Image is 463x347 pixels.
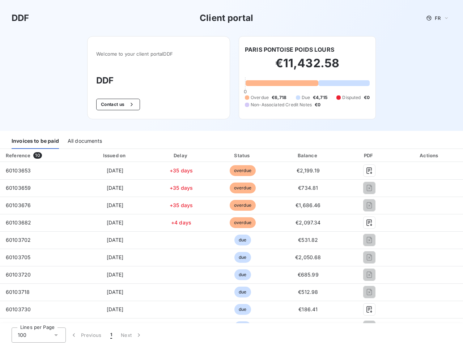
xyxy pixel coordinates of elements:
[298,289,318,295] span: €512.98
[6,271,31,278] span: 60103720
[296,219,320,226] span: €2,097.34
[153,152,210,159] div: Delay
[107,202,124,208] span: [DATE]
[230,183,256,193] span: overdue
[244,89,247,94] span: 0
[170,167,193,173] span: +35 days
[298,271,319,278] span: €685.99
[80,152,150,159] div: Issued on
[68,134,102,149] div: All documents
[96,99,140,110] button: Contact us
[107,306,124,312] span: [DATE]
[96,74,221,87] h3: DDF
[245,45,334,54] h6: PARIS PONTOISE POIDS LOURS
[116,327,147,343] button: Next
[213,152,272,159] div: Status
[6,202,31,208] span: 60103676
[230,217,256,228] span: overdue
[107,219,124,226] span: [DATE]
[107,237,124,243] span: [DATE]
[295,254,321,260] span: €2,050.68
[297,167,320,173] span: €2,199.19
[170,202,193,208] span: +35 days
[272,94,286,101] span: €6,718
[200,12,253,25] h3: Client portal
[234,287,251,297] span: due
[251,102,312,108] span: Non-Associated Credit Notes
[364,94,370,101] span: €0
[12,12,29,25] h3: DDF
[230,200,256,211] span: overdue
[110,331,112,339] span: 1
[276,152,341,159] div: Balance
[6,219,31,226] span: 60103682
[234,321,251,332] span: due
[296,202,320,208] span: €1,686.46
[251,94,269,101] span: Overdue
[107,271,124,278] span: [DATE]
[33,152,42,159] span: 10
[6,306,31,312] span: 60103730
[12,134,59,149] div: Invoices to be paid
[107,185,124,191] span: [DATE]
[234,252,251,263] span: due
[313,94,327,101] span: €4,715
[6,167,31,173] span: 60103653
[6,254,30,260] span: 60103705
[170,185,193,191] span: +35 days
[6,153,30,158] div: Reference
[398,152,462,159] div: Actions
[315,102,320,108] span: €0
[96,51,221,57] span: Welcome to your client portal DDF
[234,235,251,245] span: due
[6,289,30,295] span: 60103718
[234,269,251,280] span: due
[171,219,191,226] span: +4 days
[435,15,441,21] span: FR
[106,327,116,343] button: 1
[298,185,318,191] span: €734.81
[302,94,310,101] span: Due
[18,331,26,339] span: 100
[6,237,31,243] span: 60103702
[230,165,256,176] span: overdue
[298,237,318,243] span: €531.82
[298,306,318,312] span: €186.41
[245,56,370,78] h2: €11,432.58
[344,152,395,159] div: PDF
[6,185,31,191] span: 60103659
[107,254,124,260] span: [DATE]
[342,94,361,101] span: Disputed
[234,304,251,315] span: due
[107,167,124,173] span: [DATE]
[66,327,106,343] button: Previous
[107,289,124,295] span: [DATE]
